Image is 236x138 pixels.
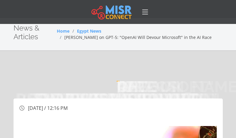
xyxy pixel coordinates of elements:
[28,105,68,111] span: [DATE] / 12:16 PM
[64,34,212,40] span: [PERSON_NAME] on GPT-5: "OpenAI Will Devour Microsoft" in the AI Race
[57,28,69,34] a: Home
[14,24,39,41] span: News & Articles
[91,4,132,19] img: main.misr_connect
[77,28,101,34] a: Egypt News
